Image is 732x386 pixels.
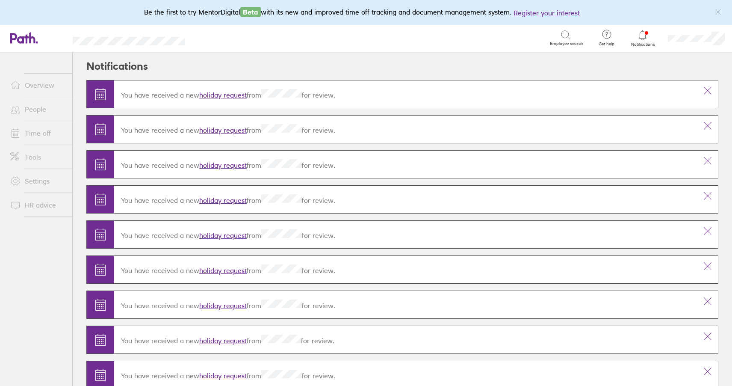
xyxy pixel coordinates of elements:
[593,42,620,47] span: Get help
[199,371,247,380] a: holiday request
[199,266,247,275] a: holiday request
[208,34,230,42] div: Search
[86,53,148,80] h2: Notifications
[199,91,247,99] a: holiday request
[199,196,247,205] a: holiday request
[3,148,72,166] a: Tools
[121,194,691,205] p: You have received a new from for review.
[121,264,691,275] p: You have received a new from for review.
[3,77,72,94] a: Overview
[121,335,691,345] p: You have received a new from for review.
[3,196,72,214] a: HR advice
[3,172,72,190] a: Settings
[514,8,580,18] button: Register your interest
[199,126,247,134] a: holiday request
[121,89,691,99] p: You have received a new from for review.
[240,7,261,17] span: Beta
[199,336,247,345] a: holiday request
[121,159,691,169] p: You have received a new from for review.
[629,29,657,47] a: Notifications
[3,125,72,142] a: Time off
[121,229,691,240] p: You have received a new from for review.
[199,301,247,310] a: holiday request
[121,370,691,380] p: You have received a new from for review.
[199,161,247,169] a: holiday request
[550,41,583,46] span: Employee search
[3,101,72,118] a: People
[629,42,657,47] span: Notifications
[121,124,691,134] p: You have received a new from for review.
[144,7,588,18] div: Be the first to try MentorDigital with its new and improved time off tracking and document manage...
[199,231,247,240] a: holiday request
[121,300,691,310] p: You have received a new from for review.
